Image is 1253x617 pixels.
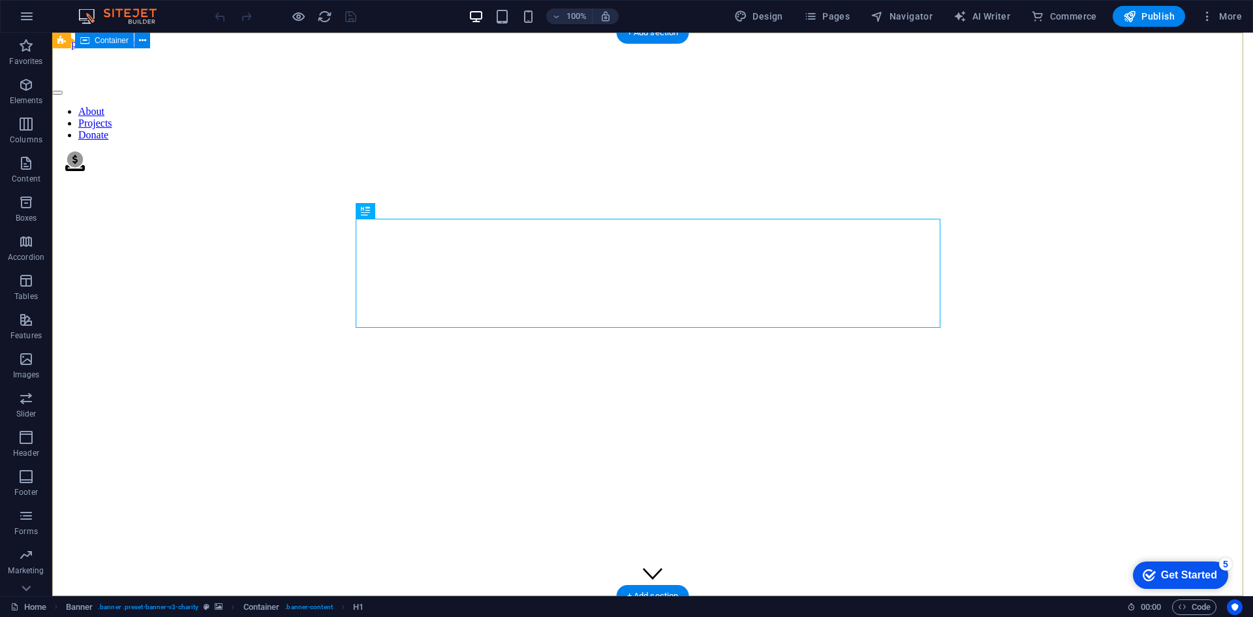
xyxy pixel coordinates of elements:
[1031,10,1097,23] span: Commerce
[804,10,850,23] span: Pages
[617,585,689,607] div: + Add section
[600,10,611,22] i: On resize automatically adjust zoom level to fit chosen device.
[285,599,332,615] span: . banner-content
[10,95,43,106] p: Elements
[1123,10,1175,23] span: Publish
[799,6,855,27] button: Pages
[95,37,129,44] span: Container
[566,8,587,24] h6: 100%
[729,6,788,27] button: Design
[13,448,39,458] p: Header
[317,9,332,24] i: Reload page
[546,8,593,24] button: 100%
[953,10,1010,23] span: AI Writer
[1172,599,1216,615] button: Code
[204,603,209,610] i: This element is a customizable preset
[14,526,38,537] p: Forms
[243,599,280,615] span: Click to select. Double-click to edit
[1201,10,1242,23] span: More
[948,6,1015,27] button: AI Writer
[1127,599,1162,615] h6: Session time
[5,5,92,16] a: Skip to main content
[66,599,364,615] nav: breadcrumb
[1196,6,1247,27] button: More
[8,252,44,262] p: Accordion
[16,213,37,223] p: Boxes
[39,14,95,26] div: Get Started
[97,3,110,16] div: 5
[14,487,38,498] p: Footer
[871,10,933,23] span: Navigator
[1227,599,1243,615] button: Usercentrics
[353,599,364,615] span: Click to select. Double-click to edit
[215,603,223,610] i: This element contains a background
[1150,602,1152,612] span: :
[9,56,42,67] p: Favorites
[66,599,93,615] span: Click to select. Double-click to edit
[10,330,42,341] p: Features
[10,599,46,615] a: Click to cancel selection. Double-click to open Pages
[1178,599,1211,615] span: Code
[290,8,306,24] button: Click here to leave preview mode and continue editing
[729,6,788,27] div: Design (Ctrl+Alt+Y)
[8,565,44,576] p: Marketing
[98,599,198,615] span: . banner .preset-banner-v3-charity
[865,6,938,27] button: Navigator
[10,7,106,34] div: Get Started 5 items remaining, 0% complete
[1026,6,1102,27] button: Commerce
[12,174,40,184] p: Content
[734,10,783,23] span: Design
[317,8,332,24] button: reload
[16,409,37,419] p: Slider
[13,370,40,380] p: Images
[617,22,689,44] div: + Add section
[14,291,38,302] p: Tables
[10,134,42,145] p: Columns
[75,8,173,24] img: Editor Logo
[1141,599,1161,615] span: 00 00
[1113,6,1185,27] button: Publish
